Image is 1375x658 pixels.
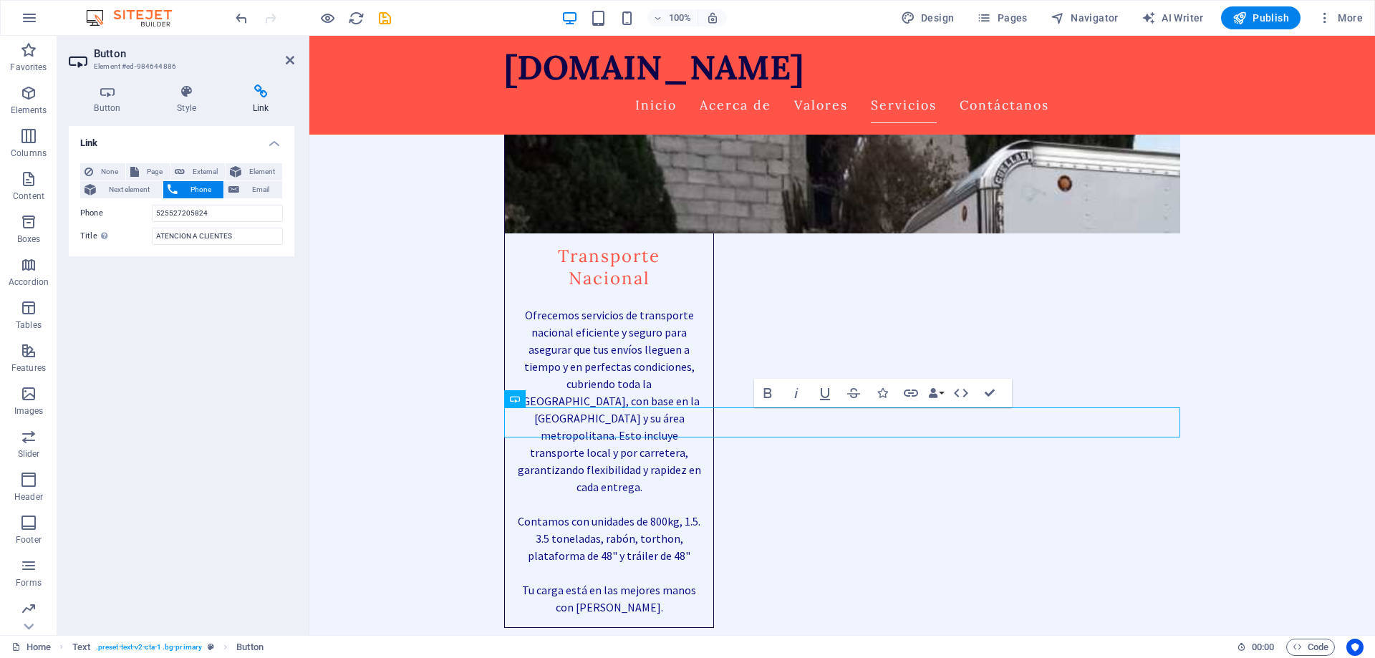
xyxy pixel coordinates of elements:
[783,379,810,407] button: Italic (Ctrl+I)
[96,639,202,656] span: . preset-text-v2-cta-1 .bg-primary
[347,9,365,26] button: reload
[895,6,960,29] button: Design
[152,205,283,222] input: Phone
[1286,639,1335,656] button: Code
[14,405,44,417] p: Images
[94,47,294,60] h2: Button
[13,190,44,202] p: Content
[926,379,946,407] button: Data Bindings
[377,10,393,26] i: Save (Ctrl+S)
[706,11,719,24] i: On resize automatically adjust zoom level to fit chosen device.
[897,379,925,407] button: Link
[80,205,152,222] label: Phone
[840,379,867,407] button: Strikethrough
[976,379,1003,407] button: Confirm (Ctrl+⏎)
[895,6,960,29] div: Design (Ctrl+Alt+Y)
[16,577,42,589] p: Forms
[971,6,1033,29] button: Pages
[152,84,228,115] h4: Style
[1136,6,1210,29] button: AI Writer
[376,9,393,26] button: save
[901,11,955,25] span: Design
[80,163,125,180] button: None
[11,105,47,116] p: Elements
[977,11,1027,25] span: Pages
[1221,6,1301,29] button: Publish
[72,639,90,656] span: Click to select. Double-click to edit
[14,491,43,503] p: Header
[18,448,40,460] p: Slider
[11,639,51,656] a: Click to cancel selection. Double-click to open Pages
[80,181,163,198] button: Next element
[1252,639,1274,656] span: 00 00
[1293,639,1328,656] span: Code
[233,9,250,26] button: undo
[208,643,214,651] i: This element is a customizable preset
[869,379,896,407] button: Icons
[82,9,190,26] img: Editor Logo
[1312,6,1369,29] button: More
[811,379,839,407] button: Underline (Ctrl+U)
[1051,11,1119,25] span: Navigator
[170,163,225,180] button: External
[236,639,264,656] span: Click to select. Double-click to edit
[163,181,224,198] button: Phone
[1232,11,1289,25] span: Publish
[1262,642,1264,652] span: :
[319,9,336,26] button: Click here to leave preview mode and continue editing
[233,10,250,26] i: Undo: Change link (Ctrl+Z)
[10,62,47,73] p: Favorites
[947,379,975,407] button: HTML
[669,9,692,26] h6: 100%
[11,147,47,159] p: Columns
[227,84,294,115] h4: Link
[100,181,158,198] span: Next element
[69,126,294,152] h4: Link
[246,163,278,180] span: Element
[143,163,165,180] span: Page
[1237,639,1275,656] h6: Session time
[1045,6,1124,29] button: Navigator
[189,163,221,180] span: External
[80,228,152,245] label: Title
[97,163,121,180] span: None
[1318,11,1363,25] span: More
[243,181,278,198] span: Email
[647,9,698,26] button: 100%
[9,276,49,288] p: Accordion
[152,228,283,245] input: Title
[126,163,170,180] button: Page
[16,319,42,331] p: Tables
[182,181,220,198] span: Phone
[11,362,46,374] p: Features
[1346,639,1364,656] button: Usercentrics
[348,10,365,26] i: Reload page
[1142,11,1204,25] span: AI Writer
[17,233,41,245] p: Boxes
[224,181,282,198] button: Email
[754,379,781,407] button: Bold (Ctrl+B)
[94,60,266,73] h3: Element #ed-984644886
[226,163,282,180] button: Element
[16,534,42,546] p: Footer
[72,639,264,656] nav: breadcrumb
[69,84,152,115] h4: Button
